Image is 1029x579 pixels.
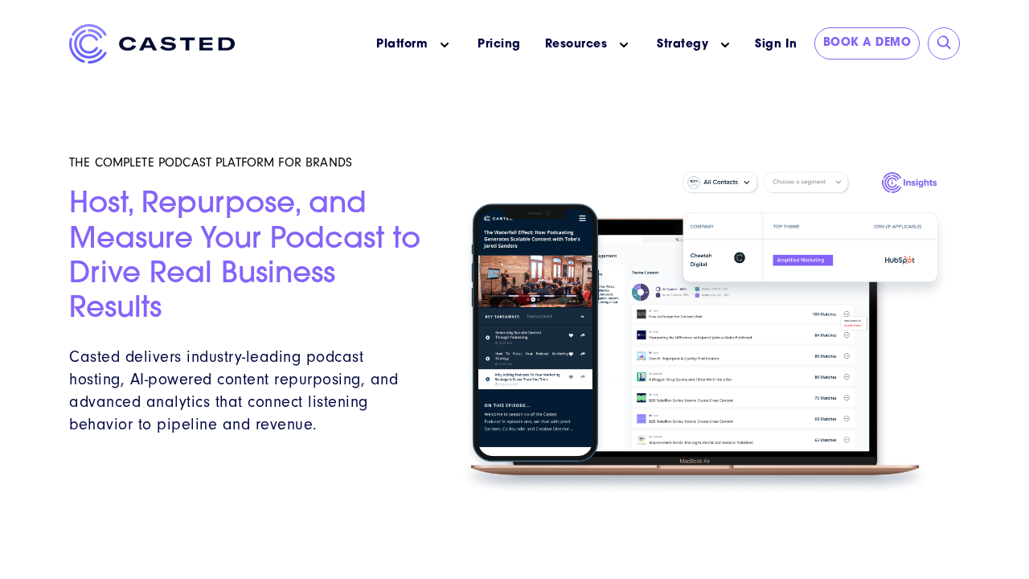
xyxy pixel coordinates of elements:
[746,27,806,62] a: Sign In
[478,36,521,53] a: Pricing
[259,24,746,65] nav: Main menu
[376,36,428,53] a: Platform
[69,347,398,433] span: Casted delivers industry-leading podcast hosting, AI-powered content repurposing, and advanced an...
[449,164,960,503] img: Homepage Hero
[69,188,429,327] h2: Host, Repurpose, and Measure Your Podcast to Drive Real Business Results
[69,24,235,64] img: Casted_Logo_Horizontal_FullColor_PUR_BLUE
[657,36,708,53] a: Strategy
[814,27,920,60] a: Book a Demo
[545,36,608,53] a: Resources
[69,154,429,170] h5: THE COMPLETE PODCAST PLATFORM FOR BRANDS
[937,35,953,51] input: Submit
